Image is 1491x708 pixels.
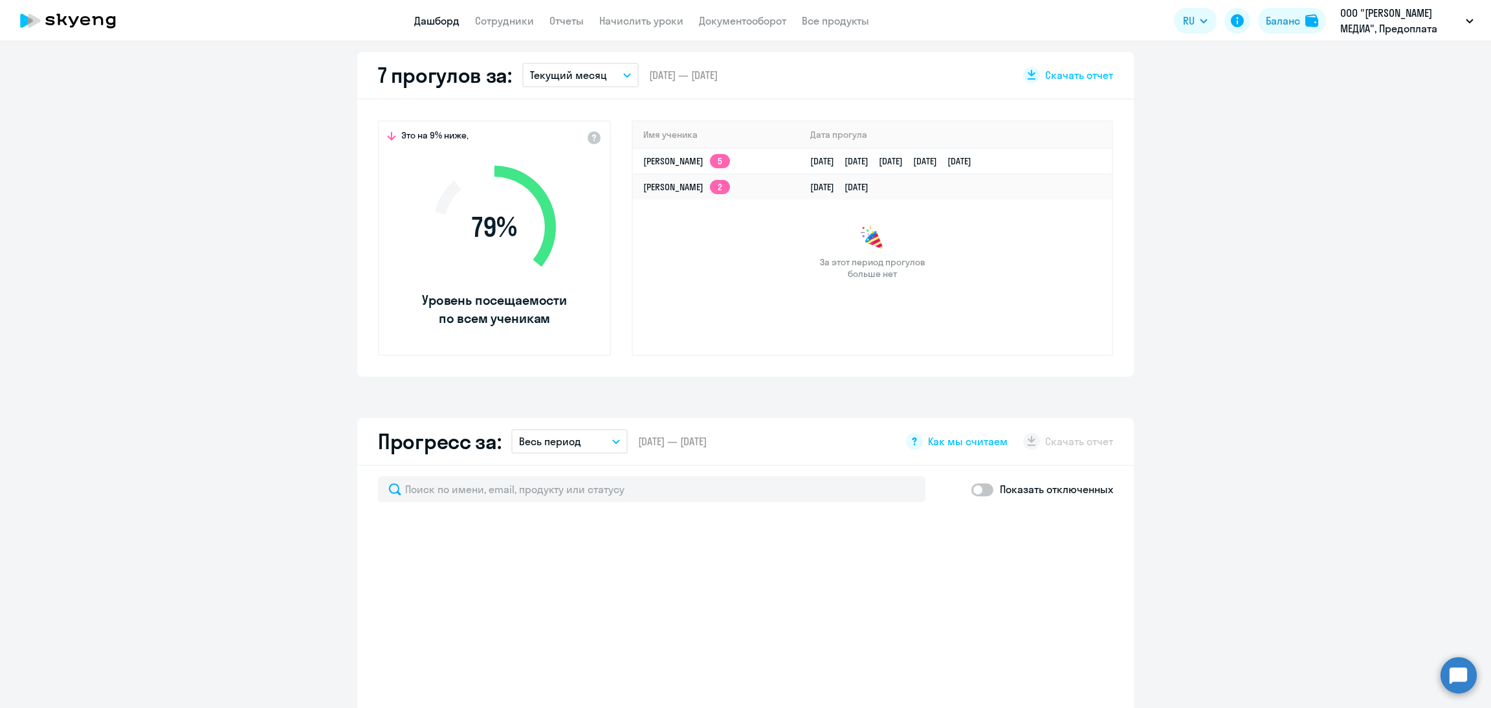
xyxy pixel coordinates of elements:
h2: 7 прогулов за: [378,62,512,88]
span: [DATE] — [DATE] [649,68,718,82]
img: congrats [859,225,885,251]
span: Это на 9% ниже, [401,129,469,145]
app-skyeng-badge: 5 [710,154,730,168]
span: За этот период прогулов больше нет [818,256,927,280]
button: RU [1174,8,1217,34]
p: Текущий месяц [530,67,607,83]
input: Поиск по имени, email, продукту или статусу [378,476,925,502]
button: Весь период [511,429,628,454]
a: [DATE][DATE][DATE][DATE][DATE] [810,155,982,167]
a: [PERSON_NAME]2 [643,181,730,193]
th: Имя ученика [633,122,800,148]
span: [DATE] — [DATE] [638,434,707,448]
img: balance [1305,14,1318,27]
h2: Прогресс за: [378,428,501,454]
a: Начислить уроки [599,14,683,27]
th: Дата прогула [800,122,1112,148]
span: Скачать отчет [1045,68,1113,82]
p: Весь период [519,434,581,449]
p: Показать отключенных [1000,481,1113,497]
button: Балансbalance [1258,8,1326,34]
button: ООО "[PERSON_NAME] МЕДИА", Предоплата [1334,5,1480,36]
app-skyeng-badge: 2 [710,180,730,194]
span: 79 % [420,212,569,243]
div: Баланс [1266,13,1300,28]
a: Отчеты [549,14,584,27]
a: [PERSON_NAME]5 [643,155,730,167]
p: ООО "[PERSON_NAME] МЕДИА", Предоплата [1340,5,1461,36]
span: Уровень посещаемости по всем ученикам [420,291,569,327]
span: Как мы считаем [928,434,1008,448]
button: Текущий месяц [522,63,639,87]
a: Сотрудники [475,14,534,27]
a: [DATE][DATE] [810,181,879,193]
a: Документооборот [699,14,786,27]
a: Дашборд [414,14,459,27]
a: Все продукты [802,14,869,27]
span: RU [1183,13,1195,28]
